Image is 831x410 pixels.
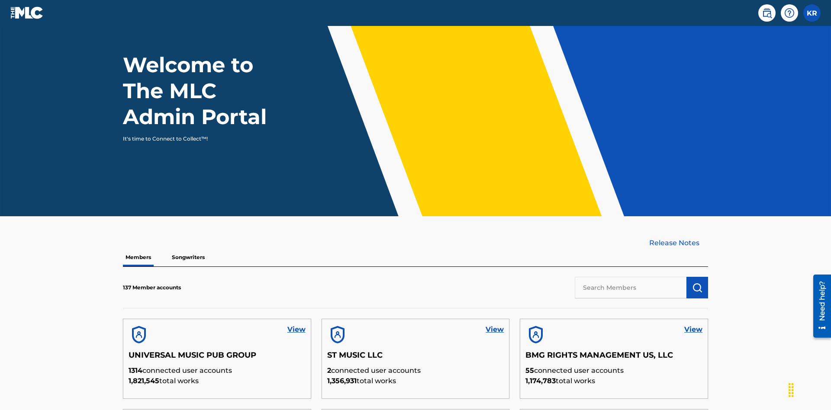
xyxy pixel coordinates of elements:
a: View [287,324,306,335]
img: account [525,324,546,345]
a: View [486,324,504,335]
img: MLC Logo [10,6,44,19]
p: total works [129,376,306,386]
span: 1,821,545 [129,377,159,385]
p: connected user accounts [525,365,702,376]
iframe: Chat Widget [788,368,831,410]
img: account [327,324,348,345]
span: 1,174,783 [525,377,556,385]
p: connected user accounts [327,365,504,376]
span: 55 [525,366,534,375]
p: Members [123,248,154,266]
div: User Menu [803,4,821,22]
a: Public Search [758,4,776,22]
h1: Welcome to The MLC Admin Portal [123,52,285,130]
span: 1314 [129,366,142,375]
p: connected user accounts [129,365,306,376]
img: search [762,8,772,18]
input: Search Members [575,277,686,298]
p: total works [327,376,504,386]
span: 2 [327,366,331,375]
h5: UNIVERSAL MUSIC PUB GROUP [129,350,306,365]
iframe: Resource Center [807,271,831,342]
div: Help [781,4,798,22]
a: Release Notes [649,238,708,248]
p: Songwriters [169,248,207,266]
p: It's time to Connect to Collect™! [123,135,273,143]
p: total works [525,376,702,386]
a: View [684,324,702,335]
img: help [784,8,795,18]
div: Drag [784,377,798,403]
img: account [129,324,149,345]
p: 137 Member accounts [123,284,181,291]
span: 1,356,931 [327,377,357,385]
img: Search Works [692,282,702,293]
h5: ST MUSIC LLC [327,350,504,365]
h5: BMG RIGHTS MANAGEMENT US, LLC [525,350,702,365]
